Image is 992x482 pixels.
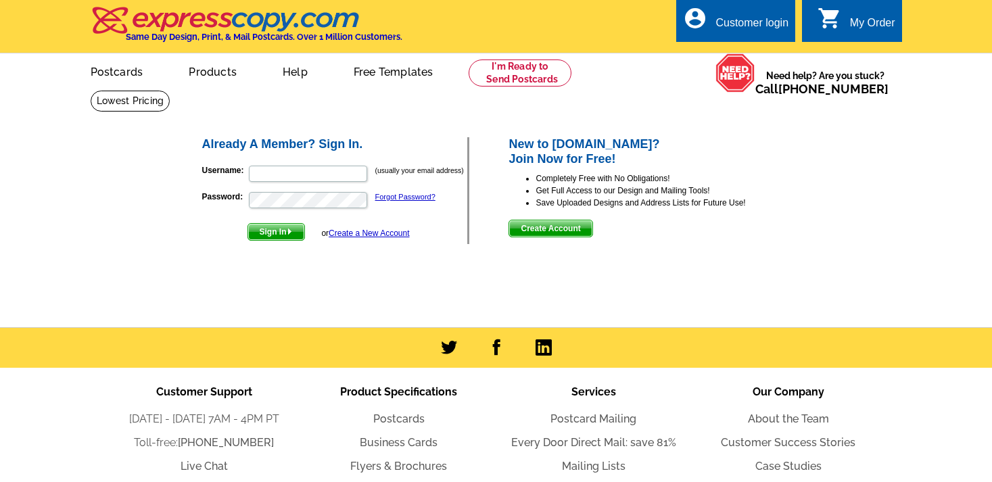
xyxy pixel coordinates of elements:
h2: Already A Member? Sign In. [202,137,468,152]
label: Password: [202,191,247,203]
a: Postcards [69,55,165,87]
a: Mailing Lists [562,460,625,473]
small: (usually your email address) [375,166,464,174]
span: Call [755,82,889,96]
a: shopping_cart My Order [818,15,895,32]
a: Case Studies [755,460,822,473]
a: Forgot Password? [375,193,435,201]
a: About the Team [748,412,829,425]
li: [DATE] - [DATE] 7AM - 4PM PT [107,411,302,427]
label: Username: [202,164,247,176]
h2: New to [DOMAIN_NAME]? Join Now for Free! [509,137,792,166]
a: Customer Success Stories [721,436,855,449]
div: Customer login [715,17,788,36]
a: Flyers & Brochures [350,460,447,473]
i: shopping_cart [818,6,842,30]
div: or [321,227,409,239]
button: Sign In [247,223,305,241]
img: button-next-arrow-white.png [287,228,293,235]
img: help [715,53,755,93]
button: Create Account [509,220,592,237]
a: Create a New Account [329,228,409,238]
span: Our Company [753,385,824,398]
a: Every Door Direct Mail: save 81% [511,436,676,449]
a: Postcards [373,412,425,425]
span: Services [571,385,616,398]
a: Free Templates [332,55,455,87]
a: [PHONE_NUMBER] [178,436,274,449]
i: account_circle [683,6,707,30]
a: Products [167,55,258,87]
a: Business Cards [360,436,438,449]
span: Sign In [248,224,304,240]
li: Toll-free: [107,435,302,451]
a: Live Chat [181,460,228,473]
li: Completely Free with No Obligations! [536,172,792,185]
h4: Same Day Design, Print, & Mail Postcards. Over 1 Million Customers. [126,32,402,42]
a: account_circle Customer login [683,15,788,32]
a: Postcard Mailing [550,412,636,425]
li: Save Uploaded Designs and Address Lists for Future Use! [536,197,792,209]
li: Get Full Access to our Design and Mailing Tools! [536,185,792,197]
span: Need help? Are you stuck? [755,69,895,96]
div: My Order [850,17,895,36]
span: Product Specifications [340,385,457,398]
a: Same Day Design, Print, & Mail Postcards. Over 1 Million Customers. [91,16,402,42]
a: [PHONE_NUMBER] [778,82,889,96]
a: Help [261,55,329,87]
span: Customer Support [156,385,252,398]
